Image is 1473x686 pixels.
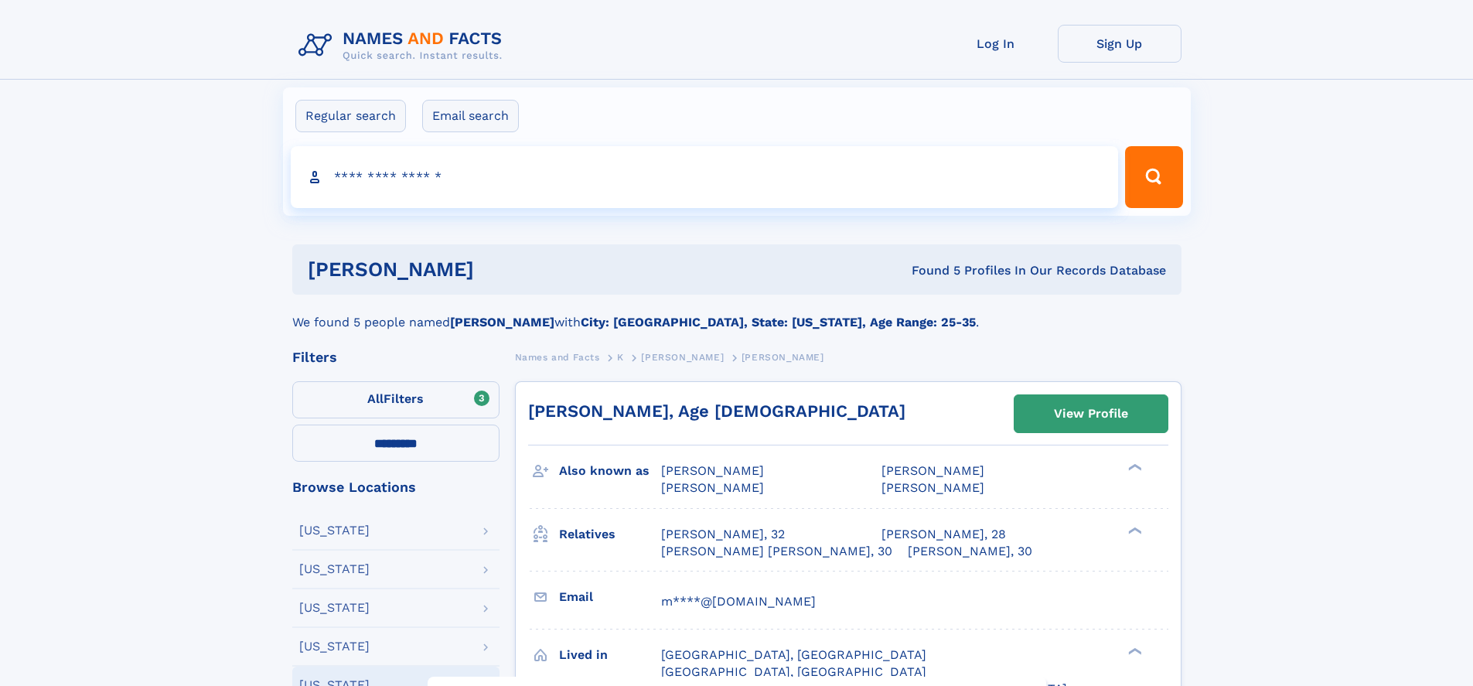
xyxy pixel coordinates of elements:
[559,458,661,484] h3: Also known as
[617,352,624,363] span: K
[581,315,976,329] b: City: [GEOGRAPHIC_DATA], State: [US_STATE], Age Range: 25-35
[528,401,905,421] a: [PERSON_NAME], Age [DEMOGRAPHIC_DATA]
[617,347,624,367] a: K
[742,352,824,363] span: [PERSON_NAME]
[881,480,984,495] span: [PERSON_NAME]
[641,352,724,363] span: [PERSON_NAME]
[292,381,500,418] label: Filters
[292,350,500,364] div: Filters
[299,524,370,537] div: [US_STATE]
[661,526,785,543] a: [PERSON_NAME], 32
[292,25,515,67] img: Logo Names and Facts
[661,543,892,560] a: [PERSON_NAME] [PERSON_NAME], 30
[881,526,1006,543] a: [PERSON_NAME], 28
[450,315,554,329] b: [PERSON_NAME]
[295,100,406,132] label: Regular search
[1014,395,1168,432] a: View Profile
[661,647,926,662] span: [GEOGRAPHIC_DATA], [GEOGRAPHIC_DATA]
[515,347,600,367] a: Names and Facts
[1058,25,1181,63] a: Sign Up
[1054,396,1128,432] div: View Profile
[1124,462,1143,473] div: ❯
[1124,525,1143,535] div: ❯
[292,480,500,494] div: Browse Locations
[559,584,661,610] h3: Email
[1124,646,1143,656] div: ❯
[641,347,724,367] a: [PERSON_NAME]
[299,640,370,653] div: [US_STATE]
[292,295,1181,332] div: We found 5 people named with .
[693,262,1166,279] div: Found 5 Profiles In Our Records Database
[559,521,661,548] h3: Relatives
[308,260,693,279] h1: [PERSON_NAME]
[299,602,370,614] div: [US_STATE]
[299,563,370,575] div: [US_STATE]
[908,543,1032,560] a: [PERSON_NAME], 30
[1125,146,1182,208] button: Search Button
[881,463,984,478] span: [PERSON_NAME]
[291,146,1119,208] input: search input
[559,642,661,668] h3: Lived in
[422,100,519,132] label: Email search
[661,480,764,495] span: [PERSON_NAME]
[934,25,1058,63] a: Log In
[367,391,384,406] span: All
[661,664,926,679] span: [GEOGRAPHIC_DATA], [GEOGRAPHIC_DATA]
[661,463,764,478] span: [PERSON_NAME]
